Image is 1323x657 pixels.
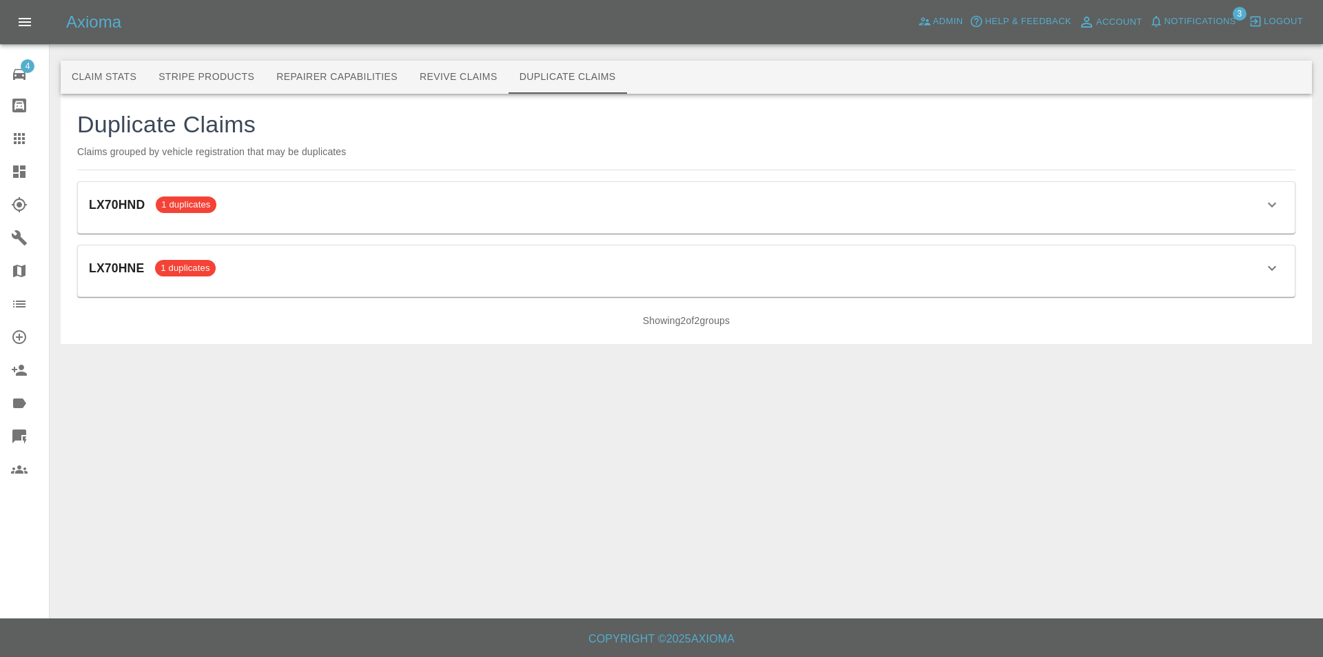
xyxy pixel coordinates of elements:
[147,61,265,94] button: Stripe Products
[265,61,409,94] button: Repairer Capabilities
[77,110,1295,139] h4: Duplicate Claims
[77,145,1295,159] p: Claims grouped by vehicle registration that may be duplicates
[8,6,41,39] button: Open drawer
[985,14,1071,30] span: Help & Feedback
[1165,14,1236,30] span: Notifications
[914,11,967,32] a: Admin
[1096,14,1142,30] span: Account
[66,11,121,33] h5: Axioma
[1075,11,1146,33] a: Account
[1264,14,1303,30] span: Logout
[966,11,1074,32] button: Help & Feedback
[1233,7,1247,21] span: 3
[11,629,1312,649] h6: Copyright © 2025 Axioma
[643,314,730,327] p: Showing 2 of 2 groups
[509,61,627,94] button: Duplicate Claims
[89,259,144,277] p: LX70HNE
[155,261,215,275] span: 1 duplicates
[1146,11,1240,32] button: Notifications
[933,14,963,30] span: Admin
[1245,11,1306,32] button: Logout
[156,198,216,212] span: 1 duplicates
[89,196,145,214] p: LX70HND
[61,61,147,94] button: Claim Stats
[409,61,509,94] button: Revive Claims
[21,59,34,73] span: 4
